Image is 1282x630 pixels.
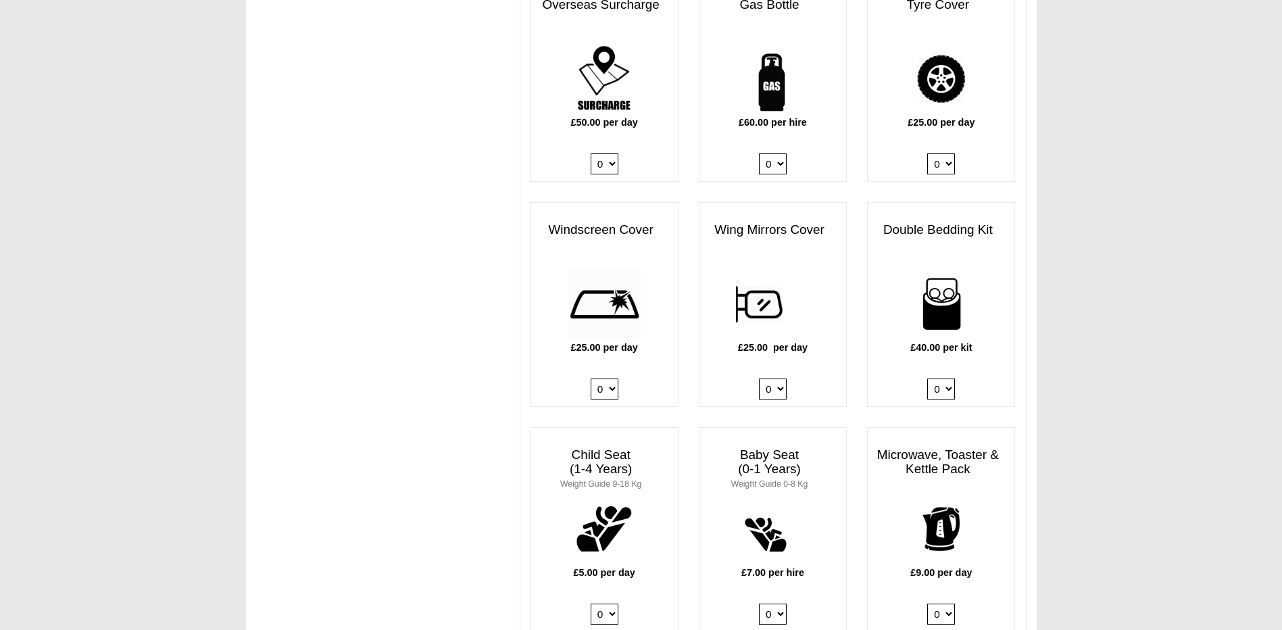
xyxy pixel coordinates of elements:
[904,267,978,341] img: bedding-for-two.png
[574,567,635,578] b: £5.00 per day
[560,479,641,489] small: Weight Guide 9-18 Kg
[738,342,808,353] b: £25.00 per day
[531,216,678,244] h3: Windscreen Cover
[568,267,641,341] img: windscreen.png
[736,492,810,566] img: baby.png
[571,117,638,128] b: £50.00 per day
[904,492,978,566] img: kettle.png
[741,567,804,578] b: £7.00 per hire
[699,216,846,244] h3: Wing Mirrors Cover
[910,567,972,578] b: £9.00 per day
[736,42,810,116] img: gas-bottle.png
[568,42,641,116] img: surcharge.png
[736,267,810,341] img: wing.png
[868,216,1014,244] h3: Double Bedding Kit
[739,117,807,128] b: £60.00 per hire
[531,441,678,497] h3: Child Seat (1-4 Years)
[904,42,978,116] img: tyre.png
[731,479,808,489] small: Weight Guide 0-8 Kg
[910,342,972,353] b: £40.00 per kit
[699,441,846,497] h3: Baby Seat (0-1 Years)
[568,492,641,566] img: child.png
[571,342,638,353] b: £25.00 per day
[908,117,975,128] b: £25.00 per day
[868,441,1014,483] h3: Microwave, Toaster & Kettle Pack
